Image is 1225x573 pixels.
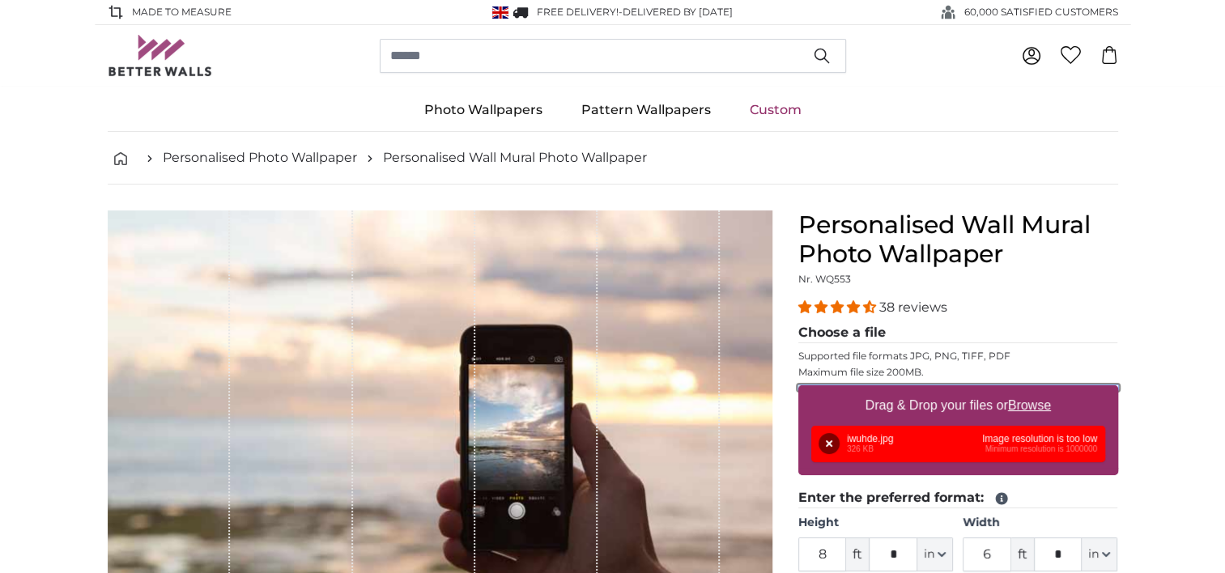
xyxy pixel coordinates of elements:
span: ft [846,537,869,571]
h1: Personalised Wall Mural Photo Wallpaper [798,210,1118,269]
u: Browse [1008,398,1051,412]
span: FREE delivery! [537,6,619,18]
a: Custom [730,89,821,131]
span: Delivered by [DATE] [623,6,733,18]
span: 60,000 SATISFIED CUSTOMERS [964,5,1118,19]
nav: breadcrumbs [108,132,1118,185]
p: Supported file formats JPG, PNG, TIFF, PDF [798,350,1118,363]
legend: Enter the preferred format: [798,488,1118,508]
span: Made to Measure [132,5,232,19]
span: 38 reviews [879,299,947,315]
img: Betterwalls [108,35,213,76]
span: Nr. WQ553 [798,273,851,285]
a: Personalised Wall Mural Photo Wallpaper [383,148,647,168]
label: Width [963,515,1117,531]
button: in [917,537,953,571]
a: Personalised Photo Wallpaper [163,148,357,168]
p: Maximum file size 200MB. [798,366,1118,379]
img: United Kingdom [492,6,508,19]
button: in [1082,537,1117,571]
label: Drag & Drop your files or [858,389,1057,422]
label: Height [798,515,953,531]
span: - [619,6,733,18]
span: in [1088,546,1099,562]
a: Pattern Wallpapers [562,89,730,131]
legend: Choose a file [798,323,1118,343]
span: ft [1011,537,1034,571]
a: Photo Wallpapers [405,89,562,131]
span: in [924,546,934,562]
span: 4.34 stars [798,299,879,315]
